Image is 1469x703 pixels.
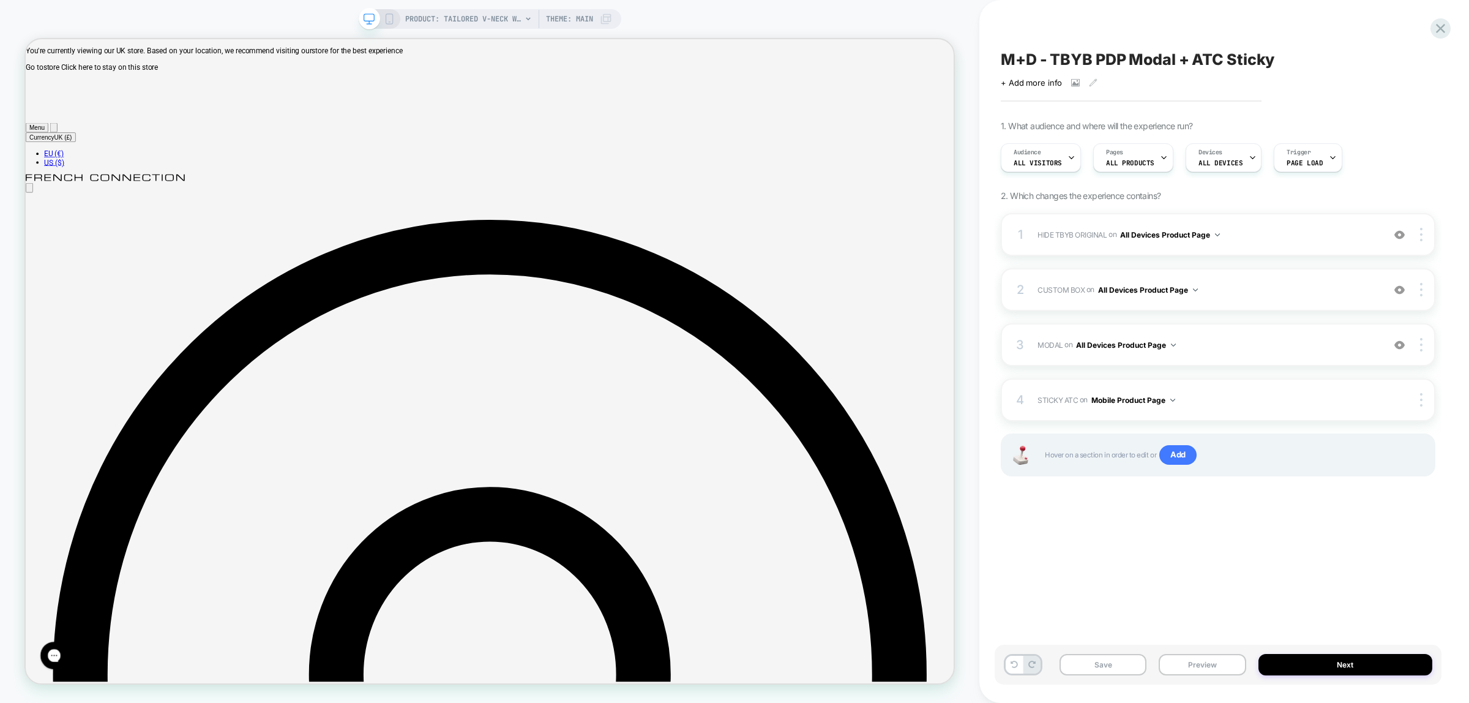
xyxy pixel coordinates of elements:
[32,111,42,124] button: Search
[1014,159,1062,167] span: All Visitors
[47,31,176,43] a: Click here to stay on this store
[1420,283,1422,296] img: close
[1287,159,1323,167] span: Page Load
[1014,148,1041,157] span: Audience
[1014,279,1026,301] div: 2
[1080,393,1088,407] span: on
[405,9,521,29] span: PRODUCT: Tailored V-Neck Waistcoat [raspberry sorbet pink]
[1394,285,1405,295] img: crossed eye
[1014,334,1026,356] div: 3
[546,9,593,29] span: Theme: MAIN
[1076,337,1176,353] button: All Devices Product Page
[1008,446,1033,465] img: Joystick
[1037,395,1078,404] span: STICKY ATC
[1420,393,1422,407] img: close
[1394,340,1405,350] img: crossed eye
[1037,285,1085,294] span: CUSTOM BOX
[1193,288,1198,291] img: down arrow
[1001,190,1161,201] span: 2. Which changes the experience contains?
[1394,230,1405,240] img: crossed eye
[1258,654,1432,675] button: Next
[1159,654,1246,675] button: Preview
[1014,224,1026,246] div: 1
[1170,399,1175,402] img: down arrow
[1106,159,1154,167] span: ALL PRODUCTS
[1045,445,1422,465] span: Hover on a section in order to edit or
[1060,654,1146,675] button: Save
[24,159,51,170] a: Switch to the US ($) Store
[1086,283,1094,296] span: on
[1001,78,1062,88] span: + Add more info
[1001,50,1274,69] span: M+D - TBYB PDP Modal + ATC Sticky
[1014,389,1026,411] div: 4
[1159,445,1197,465] span: Add
[1091,393,1175,408] button: Mobile Product Page
[1198,159,1243,167] span: ALL DEVICES
[24,147,51,159] a: Switch to the EU (€) Store
[1108,228,1116,241] span: on
[1106,148,1123,157] span: Pages
[1037,340,1063,349] span: MODAL
[1420,338,1422,351] img: close
[1171,344,1176,347] img: down arrow
[1420,228,1422,241] img: close
[1120,227,1220,242] button: All Devices Product Page
[1287,148,1310,157] span: Trigger
[1064,338,1072,351] span: on
[1098,282,1198,298] button: All Devices Product Page
[1198,148,1222,157] span: Devices
[5,113,25,122] span: Menu
[5,126,38,135] span: Currency
[1037,230,1107,239] span: HIDE TBYB ORIGINAL
[1001,121,1192,131] span: 1. What audience and where will the experience run?
[6,4,43,41] button: Gorgias live chat
[1215,233,1220,236] img: down arrow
